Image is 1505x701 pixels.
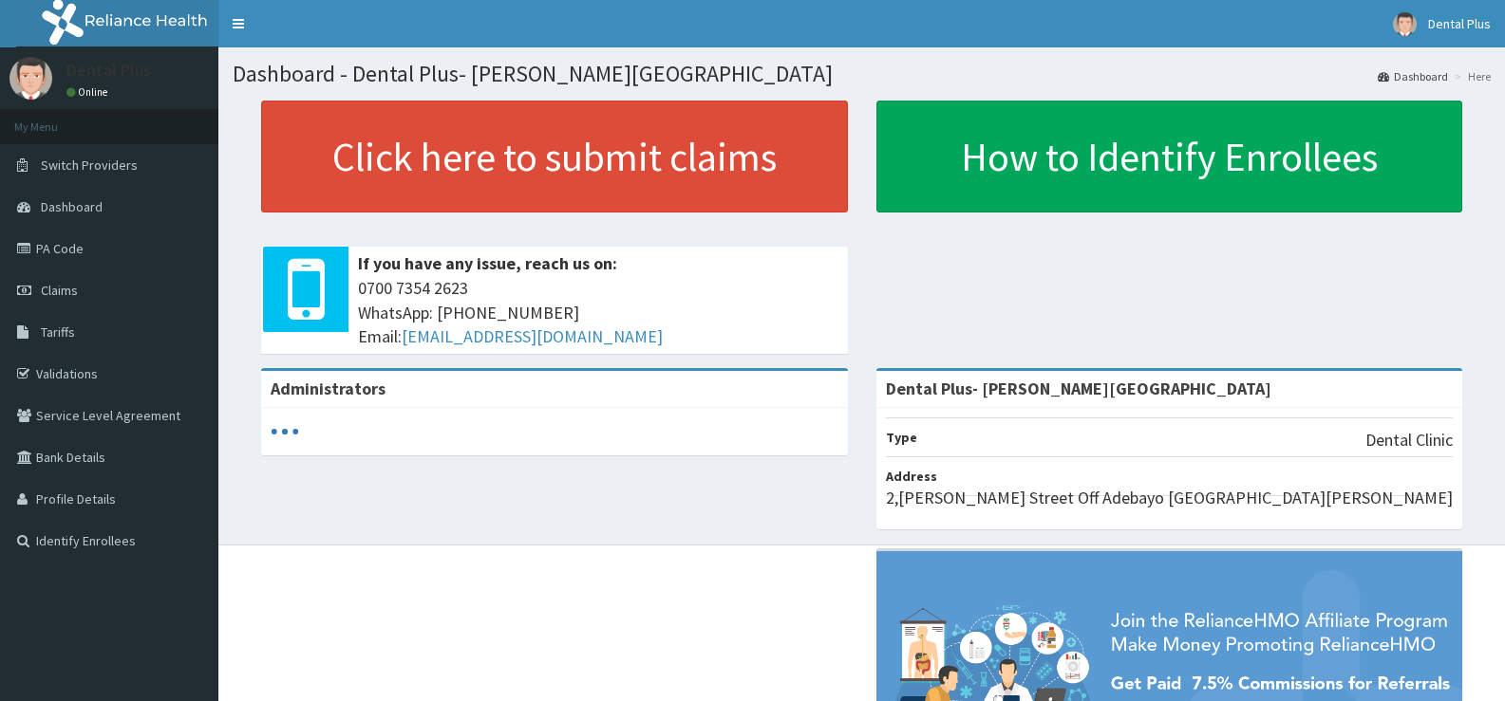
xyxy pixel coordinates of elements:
p: Dental Clinic [1365,428,1453,452]
span: Tariffs [41,323,75,341]
img: User Image [1393,12,1417,36]
a: How to Identify Enrollees [876,101,1463,212]
b: Administrators [271,378,386,399]
a: Online [66,85,112,99]
span: Claims [41,282,78,299]
b: Type [886,429,917,446]
a: Dashboard [1378,68,1448,84]
li: Here [1450,68,1491,84]
p: Dental Plus [66,62,151,79]
h1: Dashboard - Dental Plus- [PERSON_NAME][GEOGRAPHIC_DATA] [233,62,1491,86]
p: 2,[PERSON_NAME] Street Off Adebayo [GEOGRAPHIC_DATA][PERSON_NAME] [886,486,1453,510]
b: Address [886,468,937,485]
b: If you have any issue, reach us on: [358,252,617,274]
a: Click here to submit claims [261,101,848,212]
img: User Image [9,57,52,100]
span: Dental Plus [1428,15,1491,32]
span: Switch Providers [41,157,138,174]
svg: audio-loading [271,417,299,446]
a: [EMAIL_ADDRESS][DOMAIN_NAME] [402,325,663,347]
span: Dashboard [41,198,103,215]
span: 0700 7354 2623 WhatsApp: [PHONE_NUMBER] Email: [358,276,838,349]
strong: Dental Plus- [PERSON_NAME][GEOGRAPHIC_DATA] [886,378,1271,399]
